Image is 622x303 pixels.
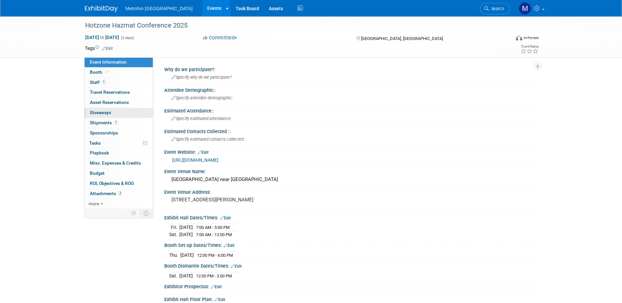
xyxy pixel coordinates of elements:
[196,273,232,278] span: 12:00 PM - 2:00 PM
[85,78,153,88] a: Staff1
[224,243,234,248] a: Edit
[201,34,240,41] button: Committed
[90,120,118,125] span: Shipments
[211,285,222,289] a: Edit
[85,108,153,118] a: Giveaways
[179,231,193,238] td: [DATE]
[99,35,105,40] span: to
[85,57,153,67] a: Event Information
[164,167,537,175] div: Event Venue Name:
[164,187,537,195] div: Event Venue Address:
[85,68,153,77] a: Booth
[196,225,230,230] span: 7:00 AM - 5:00 PM
[85,98,153,108] a: Asset Reservations
[164,65,537,73] div: Why do we participate?:
[85,169,153,178] a: Budget
[171,137,246,142] span: Specify estimated contacts collected :
[180,252,194,258] td: [DATE]
[90,181,134,186] span: ROI, Objectives & ROO
[164,127,537,135] div: Estimated Contacts Collected ::
[90,90,130,95] span: Travel Reservations
[179,272,193,279] td: [DATE]
[85,158,153,168] a: Misc. Expenses & Credits
[90,171,105,176] span: Budget
[90,70,110,75] span: Booth
[164,213,537,221] div: Exhibit Hall Dates/Times:
[197,253,233,258] span: 12:00 PM - 6:00 PM
[85,118,153,128] a: Shipments1
[169,224,179,231] td: Fri.
[90,160,141,166] span: Misc. Expenses & Credits
[164,147,537,156] div: Event Website:
[85,128,153,138] a: Sponsorships
[480,3,510,14] a: Search
[113,120,118,125] span: 1
[85,88,153,97] a: Travel Reservations
[164,294,537,303] div: Exhibit Hall Floor Plan:
[169,252,180,258] td: Thu.
[516,35,522,40] img: Format-Inperson.png
[171,95,233,100] span: Specify attendee demographic:
[90,130,118,135] span: Sponsorships
[164,85,537,93] div: Attendee Demographic::
[164,282,537,290] div: Exhibitor Prospectus:
[472,34,539,44] div: Event Format
[179,224,193,231] td: [DATE]
[118,191,123,196] span: 2
[523,35,539,40] div: In-Person
[169,174,532,185] div: [GEOGRAPHIC_DATA] near [GEOGRAPHIC_DATA]
[171,75,232,80] span: Specify why do we participate?
[89,140,101,146] span: Tasks
[164,240,537,249] div: Booth Set-up Dates/Times:
[85,45,113,51] td: Tags
[172,157,218,163] a: [URL][DOMAIN_NAME]
[90,150,109,155] span: Playbook
[90,100,129,105] span: Asset Reservations
[90,191,123,196] span: Attachments
[89,201,99,206] span: more
[85,148,153,158] a: Playbook
[521,45,538,48] div: Event Rating
[85,179,153,189] a: ROI, Objectives & ROO
[169,231,179,238] td: Sat.
[90,80,106,85] span: Staff
[85,6,118,12] img: ExhibitDay
[85,138,153,148] a: Tasks
[220,216,231,220] a: Edit
[128,209,140,217] td: Personalize Event Tab Strip
[171,197,312,203] pre: [STREET_ADDRESS][PERSON_NAME]
[169,272,179,279] td: Sat.
[164,261,537,270] div: Booth Dismantle Dates/Times:
[198,150,209,155] a: Edit
[164,106,537,114] div: Estimated Attendance::
[139,209,153,217] td: Toggle Event Tabs
[85,34,119,40] span: [DATE] [DATE]
[214,297,225,302] a: Edit
[102,46,113,51] a: Edit
[83,20,500,31] div: Hotzone Hazmat Conference 2025
[90,59,127,65] span: Event Information
[519,2,531,15] img: Michelle Simoes
[196,232,232,237] span: 7:00 AM - 12:00 PM
[101,80,106,85] span: 1
[90,110,111,115] span: Giveaways
[489,6,504,11] span: Search
[85,189,153,199] a: Attachments2
[85,199,153,209] a: more
[126,6,193,11] span: Metrohm [GEOGRAPHIC_DATA]
[171,116,231,121] span: Specify estimated attendance:
[231,264,242,269] a: Edit
[105,70,109,74] i: Booth reservation complete
[361,36,443,41] span: [GEOGRAPHIC_DATA], [GEOGRAPHIC_DATA]
[120,36,134,40] span: (2 days)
